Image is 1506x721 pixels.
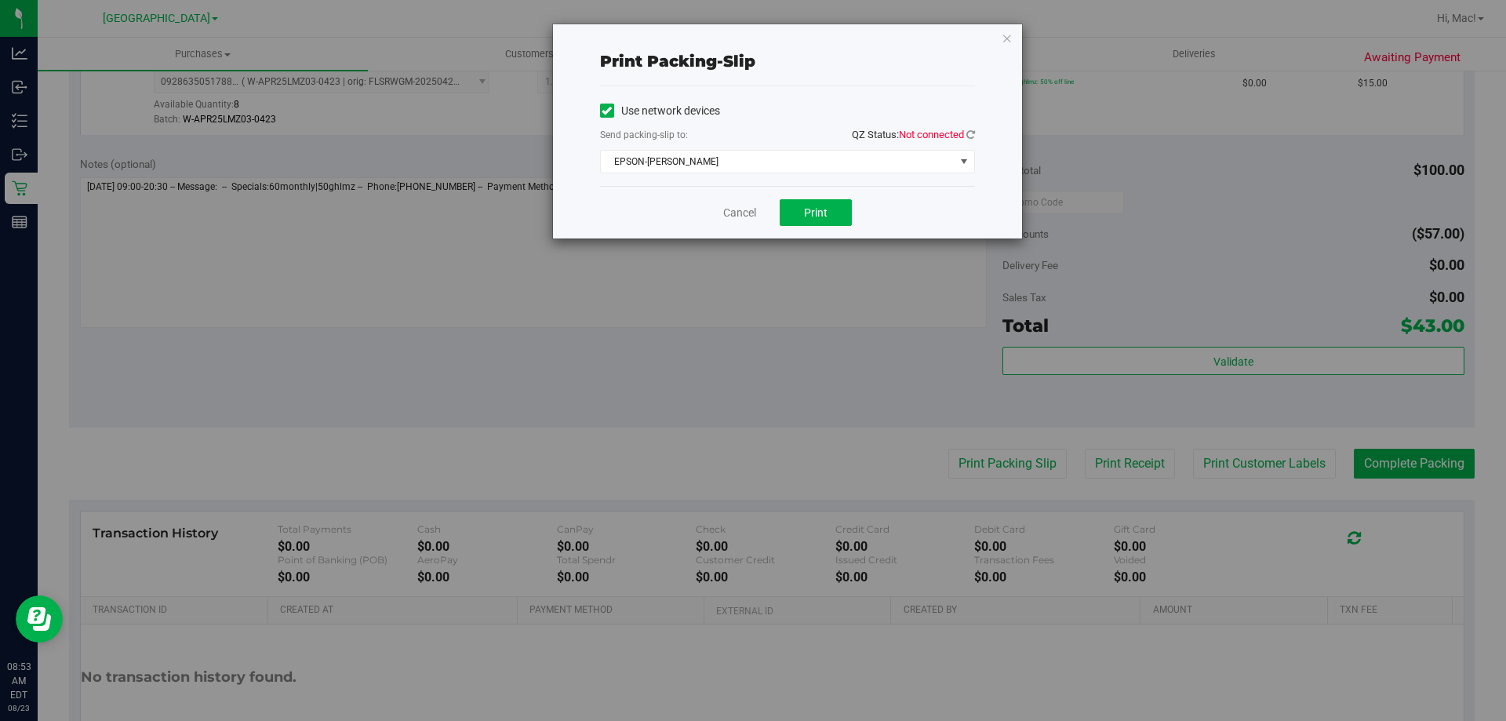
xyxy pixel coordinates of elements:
[852,129,975,140] span: QZ Status:
[601,151,955,173] span: EPSON-[PERSON_NAME]
[804,206,828,219] span: Print
[899,129,964,140] span: Not connected
[954,151,973,173] span: select
[723,205,756,221] a: Cancel
[16,595,63,643] iframe: Resource center
[780,199,852,226] button: Print
[600,103,720,119] label: Use network devices
[600,128,688,142] label: Send packing-slip to:
[600,52,755,71] span: Print packing-slip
